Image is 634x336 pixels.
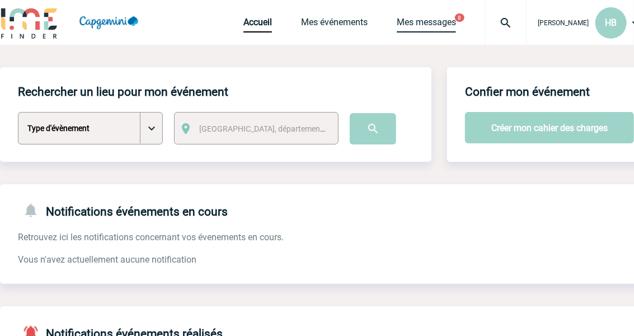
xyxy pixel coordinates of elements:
[301,17,368,32] a: Mes événements
[18,232,284,242] span: Retrouvez ici les notifications concernant vos évenements en cours.
[465,85,590,99] h4: Confier mon événement
[465,112,634,143] button: Créer mon cahier des charges
[455,13,464,22] button: 8
[18,85,228,99] h4: Rechercher un lieu pour mon événement
[397,17,456,32] a: Mes messages
[243,17,272,32] a: Accueil
[350,113,396,144] input: Submit
[18,202,228,218] h4: Notifications événements en cours
[22,202,46,218] img: notifications-24-px-g.png
[538,19,589,27] span: [PERSON_NAME]
[199,124,355,133] span: [GEOGRAPHIC_DATA], département, région...
[18,254,196,265] span: Vous n'avez actuellement aucune notification
[605,17,617,28] span: HB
